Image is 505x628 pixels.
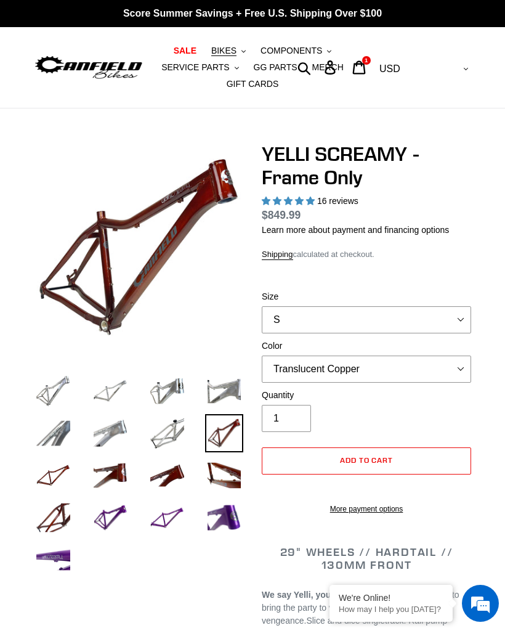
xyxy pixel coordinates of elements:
[262,447,471,475] button: Add to cart
[91,456,130,495] img: Load image into Gallery viewer, YELLI SCREAMY - Frame Only
[262,340,471,353] label: Color
[339,605,443,614] p: How may I help you today?
[227,79,279,89] span: GIFT CARDS
[34,372,73,410] img: Load image into Gallery viewer, YELLI SCREAMY - Frame Only
[205,414,244,453] img: Load image into Gallery viewer, YELLI SCREAMY - Frame Only
[262,248,471,261] div: calculated at checkout.
[262,290,471,303] label: Size
[280,545,453,573] span: 29" WHEELS // HARDTAIL // 130MM FRONT
[262,250,293,260] a: Shipping
[261,46,322,56] span: COMPONENTS
[161,62,229,73] span: SERVICE PARTS
[254,43,337,59] button: COMPONENTS
[34,54,143,81] img: Canfield Bikes
[34,499,73,537] img: Load image into Gallery viewer, YELLI SCREAMY - Frame Only
[148,456,187,495] img: Load image into Gallery viewer, YELLI SCREAMY - Frame Only
[262,590,388,600] b: We say Yelli, you say Screamy.
[34,540,73,579] img: Load image into Gallery viewer, YELLI SCREAMY - Frame Only
[34,456,73,495] img: Load image into Gallery viewer, YELLI SCREAMY - Frame Only
[339,593,443,603] div: We're Online!
[91,499,130,537] img: Load image into Gallery viewer, YELLI SCREAMY - Frame Only
[317,196,358,206] span: 16 reviews
[211,46,236,56] span: BIKES
[34,414,73,453] img: Load image into Gallery viewer, YELLI SCREAMY - Frame Only
[155,59,244,76] button: SERVICE PARTS
[91,414,130,453] img: Load image into Gallery viewer, YELLI SCREAMY - Frame Only
[262,590,459,626] span: The first hardtail to bring the party to wagon wheels is back with a vengeance.
[262,504,471,515] a: More payment options
[262,196,317,206] span: 5.00 stars
[262,389,471,402] label: Quantity
[365,57,368,63] span: 1
[148,499,187,537] img: Load image into Gallery viewer, YELLI SCREAMY - Frame Only
[205,372,244,410] img: Load image into Gallery viewer, YELLI SCREAMY - Frame Only
[205,43,252,59] button: BIKES
[248,59,304,76] a: GG PARTS
[345,54,374,81] a: 1
[205,499,244,537] img: Load image into Gallery viewer, YELLI SCREAMY - Frame Only
[148,414,187,453] img: Load image into Gallery viewer, YELLI SCREAMY - Frame Only
[340,455,394,465] span: Add to cart
[262,225,449,235] a: Learn more about payment and financing options
[254,62,297,73] span: GG PARTS
[220,76,285,92] a: GIFT CARDS
[262,209,301,221] span: $849.99
[262,142,471,190] h1: YELLI SCREAMY - Frame Only
[91,372,130,410] img: Load image into Gallery viewer, YELLI SCREAMY - Frame Only
[168,43,203,59] a: SALE
[174,46,196,56] span: SALE
[205,456,244,495] img: Load image into Gallery viewer, YELLI SCREAMY - Frame Only
[148,372,187,410] img: Load image into Gallery viewer, YELLI SCREAMY - Frame Only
